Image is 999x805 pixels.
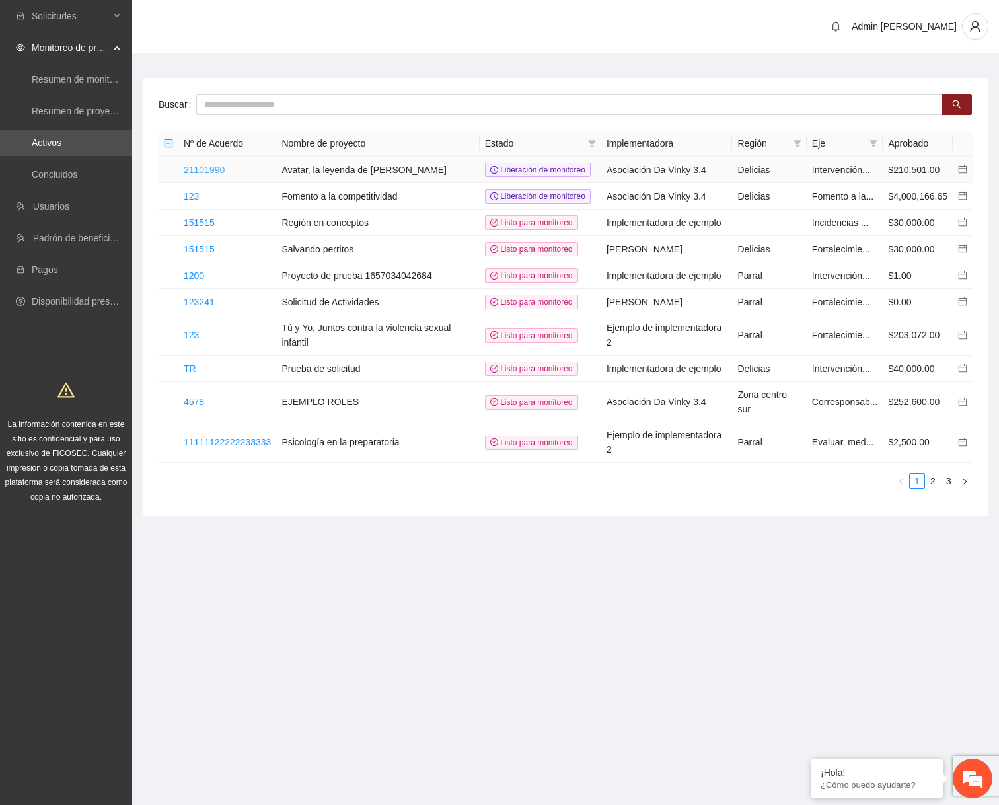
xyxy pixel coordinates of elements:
[588,139,596,147] span: filter
[490,331,498,339] span: check-circle
[16,43,25,52] span: eye
[276,289,479,315] td: Solicitud de Actividades
[33,201,69,211] a: Usuarios
[732,382,806,422] td: Zona centro sur
[276,210,479,236] td: Región en conceptos
[184,297,215,307] a: 123241
[184,217,215,228] a: 151515
[961,478,969,486] span: right
[958,165,967,174] span: calendar
[7,361,252,407] textarea: Escriba su mensaje y pulse “Intro”
[184,364,196,374] a: TR
[883,183,953,210] td: $4,000,166.65
[184,191,199,202] a: 123
[958,191,967,200] span: calendar
[821,767,933,778] div: ¡Hola!
[276,262,479,289] td: Proyecto de prueba 1657034042684
[812,270,870,281] span: Intervención...
[32,74,128,85] a: Resumen de monitoreo
[732,422,806,463] td: Parral
[958,437,967,447] a: calendar
[276,157,479,183] td: Avatar, la leyenda de [PERSON_NAME]
[601,356,733,382] td: Implementadora de ejemplo
[601,422,733,463] td: Ejemplo de implementadora 2
[958,330,967,340] span: calendar
[601,131,733,157] th: Implementadora
[490,365,498,373] span: check-circle
[925,473,941,489] li: 2
[16,11,25,20] span: inbox
[958,244,967,254] a: calendar
[585,134,599,153] span: filter
[33,233,130,243] a: Padrón de beneficiarios
[276,315,479,356] td: Tú y Yo, Juntos contra la violencia sexual infantil
[909,473,925,489] li: 1
[217,7,248,38] div: Minimizar ventana de chat en vivo
[159,94,196,115] label: Buscar
[883,422,953,463] td: $2,500.00
[958,191,967,202] a: calendar
[184,244,215,254] a: 151515
[732,236,806,262] td: Delicias
[883,262,953,289] td: $1.00
[883,315,953,356] td: $203,072.00
[869,139,877,147] span: filter
[957,473,973,489] li: Next Page
[490,245,498,253] span: check-circle
[926,474,940,488] a: 2
[5,420,128,502] span: La información contenida en este sitio es confidencial y para uso exclusivo de FICOSEC. Cualquier...
[601,236,733,262] td: [PERSON_NAME]
[791,134,804,153] span: filter
[883,131,953,157] th: Aprobado
[178,131,276,157] th: Nº de Acuerdo
[276,131,479,157] th: Nombre de proyecto
[601,315,733,356] td: Ejemplo de implementadora 2
[485,436,578,450] span: Listo para monitoreo
[825,16,846,37] button: bell
[958,217,967,227] span: calendar
[732,183,806,210] td: Delicias
[812,330,870,340] span: Fortalecimie...
[32,296,145,307] a: Disponibilidad presupuestal
[485,328,578,343] span: Listo para monitoreo
[732,356,806,382] td: Delicias
[32,34,110,61] span: Monitoreo de proyectos
[883,236,953,262] td: $30,000.00
[490,298,498,306] span: check-circle
[485,268,578,283] span: Listo para monitoreo
[490,398,498,406] span: check-circle
[812,364,870,374] span: Intervención...
[893,473,909,489] button: left
[184,397,204,407] a: 4578
[732,157,806,183] td: Delicias
[812,191,873,202] span: Fomento a la...
[812,397,878,407] span: Corresponsab...
[184,437,271,447] a: 11111122222233333
[942,94,972,115] button: search
[883,382,953,422] td: $252,600.00
[601,382,733,422] td: Asociación Da Vinky 3.4
[490,438,498,446] span: check-circle
[601,262,733,289] td: Implementadora de ejemplo
[958,270,967,281] a: calendar
[32,264,58,275] a: Pagos
[276,183,479,210] td: Fomento a la competitividad
[958,364,967,374] a: calendar
[77,176,182,310] span: Estamos en línea.
[490,272,498,280] span: check-circle
[958,397,967,406] span: calendar
[737,136,788,151] span: Región
[821,780,933,790] p: ¿Cómo puedo ayudarte?
[485,189,591,204] span: Liberación de monitoreo
[852,21,957,32] span: Admin [PERSON_NAME]
[276,356,479,382] td: Prueba de solicitud
[941,473,957,489] li: 3
[732,315,806,356] td: Parral
[958,297,967,306] span: calendar
[883,157,953,183] td: $210,501.00
[164,139,173,148] span: minus-square
[32,137,61,148] a: Activos
[485,295,578,309] span: Listo para monitoreo
[32,169,77,180] a: Concluidos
